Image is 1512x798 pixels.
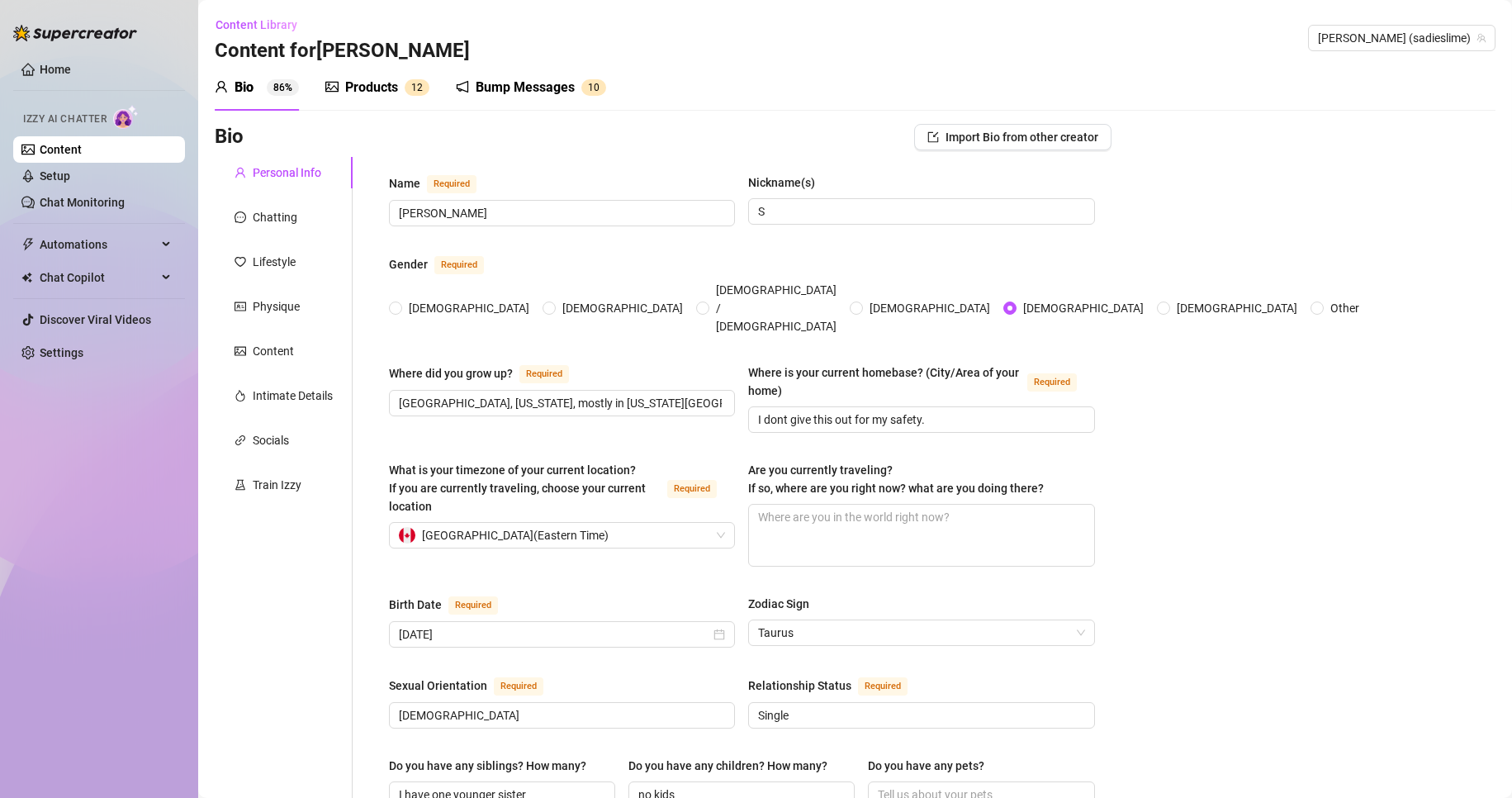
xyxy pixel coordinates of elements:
[235,167,246,178] span: user
[456,80,469,93] span: notification
[215,12,310,38] button: Content Library
[868,757,984,775] div: Do you have any pets?
[389,677,487,695] div: Sexual Orientation
[389,254,502,274] label: Gender
[868,757,996,775] label: Do you have any pets?
[748,363,1020,400] div: Where is your current homebase? (City/Area of your home)
[667,480,717,498] span: Required
[216,18,297,31] span: Content Library
[389,363,587,383] label: Where did you grow up?
[389,463,646,513] span: What is your timezone of your current location? If you are currently traveling, choose your curre...
[417,82,423,93] span: 2
[267,79,299,96] sup: 86%
[113,105,139,129] img: AI Chatter
[748,676,926,696] label: Relationship Status
[40,231,157,258] span: Automations
[1324,299,1366,317] span: Other
[405,79,429,96] sup: 12
[399,527,415,544] img: ca
[235,301,246,312] span: idcard
[494,677,543,696] span: Required
[427,175,476,193] span: Required
[748,595,821,613] label: Zodiac Sign
[858,677,908,696] span: Required
[389,595,516,615] label: Birth Date
[422,523,609,548] span: [GEOGRAPHIC_DATA] ( Eastern Time )
[40,63,71,76] a: Home
[758,202,1081,221] input: Nickname(s)
[235,78,254,97] div: Bio
[345,78,398,97] div: Products
[1476,33,1486,43] span: team
[1456,742,1495,781] iframe: Intercom live chat
[40,169,70,183] a: Setup
[399,204,722,222] input: Name
[389,255,428,273] div: Gender
[40,346,83,359] a: Settings
[215,80,228,93] span: user
[476,78,575,97] div: Bump Messages
[235,211,246,223] span: message
[21,272,32,283] img: Chat Copilot
[389,174,420,192] div: Name
[709,281,843,335] span: [DEMOGRAPHIC_DATA] / [DEMOGRAPHIC_DATA]
[519,365,569,383] span: Required
[253,253,296,271] div: Lifestyle
[235,345,246,357] span: picture
[13,25,137,41] img: logo-BBDzfeDw.svg
[21,238,35,251] span: thunderbolt
[758,620,1084,645] span: Taurus
[23,112,107,127] span: Izzy AI Chatter
[1027,373,1077,392] span: Required
[628,757,827,775] div: Do you have any children? How many?
[235,479,246,491] span: experiment
[402,299,536,317] span: [DEMOGRAPHIC_DATA]
[434,256,484,274] span: Required
[235,435,246,446] span: link
[1170,299,1304,317] span: [DEMOGRAPHIC_DATA]
[1318,26,1486,50] span: Sadie (sadieslime)
[1017,299,1150,317] span: [DEMOGRAPHIC_DATA]
[914,124,1111,150] button: Import Bio from other creator
[927,131,939,143] span: import
[748,173,815,192] div: Nickname(s)
[389,757,586,775] div: Do you have any siblings? How many?
[235,390,246,401] span: fire
[253,208,297,226] div: Chatting
[235,256,246,268] span: heart
[399,394,722,412] input: Where did you grow up?
[389,364,513,382] div: Where did you grow up?
[946,131,1098,144] span: Import Bio from other creator
[40,196,125,209] a: Chat Monitoring
[389,676,562,696] label: Sexual Orientation
[411,82,417,93] span: 1
[325,80,339,93] span: picture
[748,463,1044,495] span: Are you currently traveling? If so, where are you right now? what are you doing there?
[389,757,598,775] label: Do you have any siblings? How many?
[748,677,851,695] div: Relationship Status
[628,757,839,775] label: Do you have any children? How many?
[399,706,722,724] input: Sexual Orientation
[399,625,710,644] input: Birth Date
[40,143,82,156] a: Content
[758,706,1081,724] input: Relationship Status
[448,596,498,615] span: Required
[581,79,606,96] sup: 10
[389,173,495,193] label: Name
[215,38,470,64] h3: Content for [PERSON_NAME]
[253,342,294,360] div: Content
[588,82,594,93] span: 1
[215,124,244,150] h3: Bio
[253,297,300,316] div: Physique
[40,313,151,326] a: Discover Viral Videos
[389,596,442,614] div: Birth Date
[863,299,997,317] span: [DEMOGRAPHIC_DATA]
[748,363,1094,400] label: Where is your current homebase? (City/Area of your home)
[556,299,690,317] span: [DEMOGRAPHIC_DATA]
[748,595,809,613] div: Zodiac Sign
[40,264,157,291] span: Chat Copilot
[758,411,1081,429] input: Where is your current homebase? (City/Area of your home)
[253,431,289,449] div: Socials
[253,387,333,405] div: Intimate Details
[253,164,321,182] div: Personal Info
